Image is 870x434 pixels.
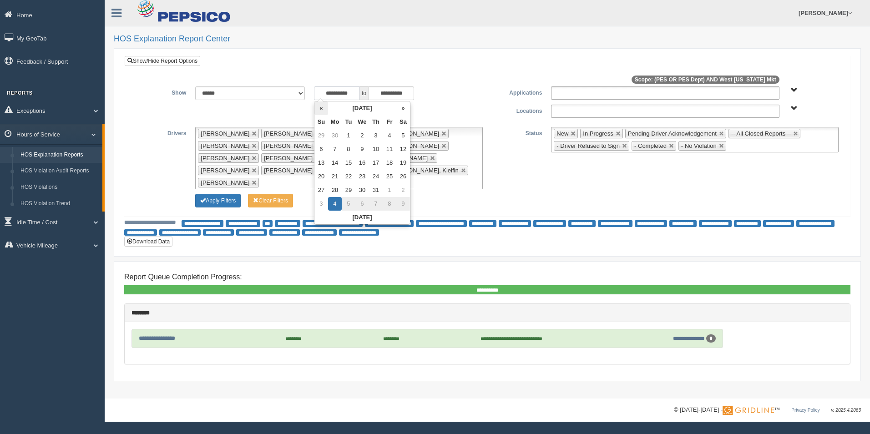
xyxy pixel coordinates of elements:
span: [PERSON_NAME] [390,142,439,149]
td: 29 [314,129,328,142]
td: 8 [342,142,355,156]
td: 3 [314,197,328,211]
span: - Driver Refused to Sign [556,142,620,149]
a: HOS Explanation Reports [16,147,102,163]
td: 23 [355,170,369,183]
span: [PERSON_NAME] [264,155,313,161]
td: 14 [328,156,342,170]
span: New [556,130,568,137]
td: 2 [396,183,410,197]
span: [PERSON_NAME] [264,130,313,137]
img: Gridline [723,406,774,415]
a: HOS Violation Audit Reports [16,163,102,179]
td: 27 [314,183,328,197]
th: [DATE] [314,211,410,224]
label: Drivers [132,127,191,138]
h4: Report Queue Completion Progress: [124,273,850,281]
td: 22 [342,170,355,183]
td: 5 [396,129,410,142]
span: [PERSON_NAME] [390,130,439,137]
td: 25 [383,170,396,183]
th: Th [369,115,383,129]
th: « [314,101,328,115]
span: In Progress [583,130,613,137]
span: [PERSON_NAME], Klelfin [390,167,459,174]
td: 29 [342,183,355,197]
div: © [DATE]-[DATE] - ™ [674,405,861,415]
span: to [359,86,369,100]
button: Change Filter Options [248,194,293,207]
td: 6 [314,142,328,156]
span: [PERSON_NAME] [264,142,313,149]
th: We [355,115,369,129]
label: Show [132,86,191,97]
td: 18 [383,156,396,170]
td: 26 [396,170,410,183]
td: 7 [328,142,342,156]
td: 1 [342,129,355,142]
td: 20 [314,170,328,183]
h2: HOS Explanation Report Center [114,35,861,44]
td: 7 [369,197,383,211]
td: 4 [328,197,342,211]
th: Su [314,115,328,129]
span: [PERSON_NAME] [201,130,249,137]
span: [PERSON_NAME] [201,179,249,186]
span: v. 2025.4.2063 [831,408,861,413]
td: 15 [342,156,355,170]
td: 30 [328,129,342,142]
a: Show/Hide Report Options [125,56,200,66]
span: [PERSON_NAME] [201,142,249,149]
td: 12 [396,142,410,156]
label: Status [487,127,546,138]
th: Fr [383,115,396,129]
td: 30 [355,183,369,197]
td: 19 [396,156,410,170]
td: 2 [355,129,369,142]
span: Pending Driver Acknowledgement [628,130,717,137]
td: 6 [355,197,369,211]
td: 1 [383,183,396,197]
td: 8 [383,197,396,211]
td: 10 [369,142,383,156]
td: 16 [355,156,369,170]
a: HOS Violation Trend [16,196,102,212]
td: 4 [383,129,396,142]
td: 28 [328,183,342,197]
button: Download Data [124,237,172,247]
td: 9 [396,197,410,211]
td: 11 [383,142,396,156]
td: 17 [369,156,383,170]
span: [PERSON_NAME] [201,155,249,161]
th: Mo [328,115,342,129]
span: - Completed [634,142,667,149]
td: 31 [369,183,383,197]
label: Locations [487,105,546,116]
td: 21 [328,170,342,183]
span: [PERSON_NAME] [201,167,249,174]
label: Applications [487,86,546,97]
a: Privacy Policy [791,408,819,413]
td: 3 [369,129,383,142]
td: 24 [369,170,383,183]
th: Sa [396,115,410,129]
span: - No Violation [681,142,717,149]
a: HOS Violations [16,179,102,196]
span: -- All Closed Reports -- [731,130,791,137]
th: » [396,101,410,115]
th: [DATE] [328,101,396,115]
td: 5 [342,197,355,211]
td: 9 [355,142,369,156]
button: Change Filter Options [195,194,241,207]
th: Tu [342,115,355,129]
td: 13 [314,156,328,170]
span: Scope: (PES OR PES Dept) AND West [US_STATE] Mkt [632,76,779,84]
span: [PERSON_NAME] [264,167,313,174]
